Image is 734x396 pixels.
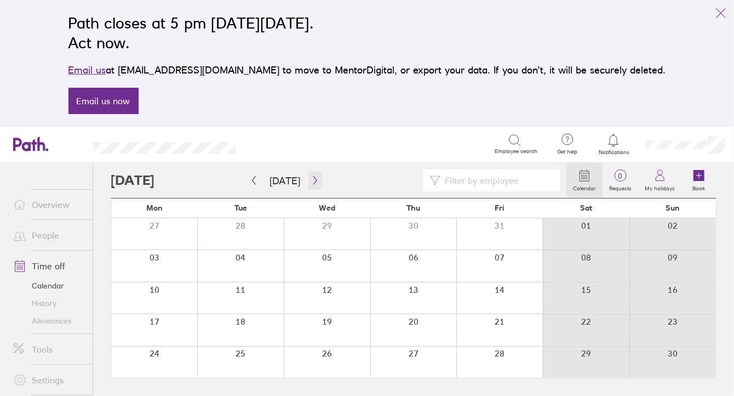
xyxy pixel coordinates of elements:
[261,172,309,190] button: [DATE]
[234,203,247,212] span: Tue
[4,277,93,295] a: Calendar
[4,338,93,360] a: Tools
[580,203,592,212] span: Sat
[4,194,93,216] a: Overview
[4,369,93,391] a: Settings
[4,295,93,312] a: History
[596,133,632,156] a: Notifications
[603,182,638,192] label: Requests
[566,182,603,192] label: Calendar
[146,203,163,212] span: Mon
[4,312,93,330] a: Allowances
[603,163,638,198] a: 0Requests
[638,182,681,192] label: My holidays
[319,203,335,212] span: Wed
[68,13,666,53] h2: Path closes at 5 pm [DATE][DATE]. Act now.
[495,148,537,155] span: Employee search
[638,163,681,198] a: My holidays
[407,203,421,212] span: Thu
[566,163,603,198] a: Calendar
[68,63,666,78] p: at [EMAIL_ADDRESS][DOMAIN_NAME] to move to MentorDigital, or export your data. If you don’t, it w...
[666,203,680,212] span: Sun
[440,170,553,191] input: Filter by employee
[265,139,293,149] div: Search
[549,149,585,155] span: Get help
[681,163,716,198] a: Book
[603,172,638,180] span: 0
[686,182,712,192] label: Book
[68,88,139,114] a: Email us now
[68,64,106,76] a: Email us
[596,149,632,156] span: Notifications
[4,255,93,277] a: Time off
[495,203,505,212] span: Fri
[4,224,93,246] a: People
